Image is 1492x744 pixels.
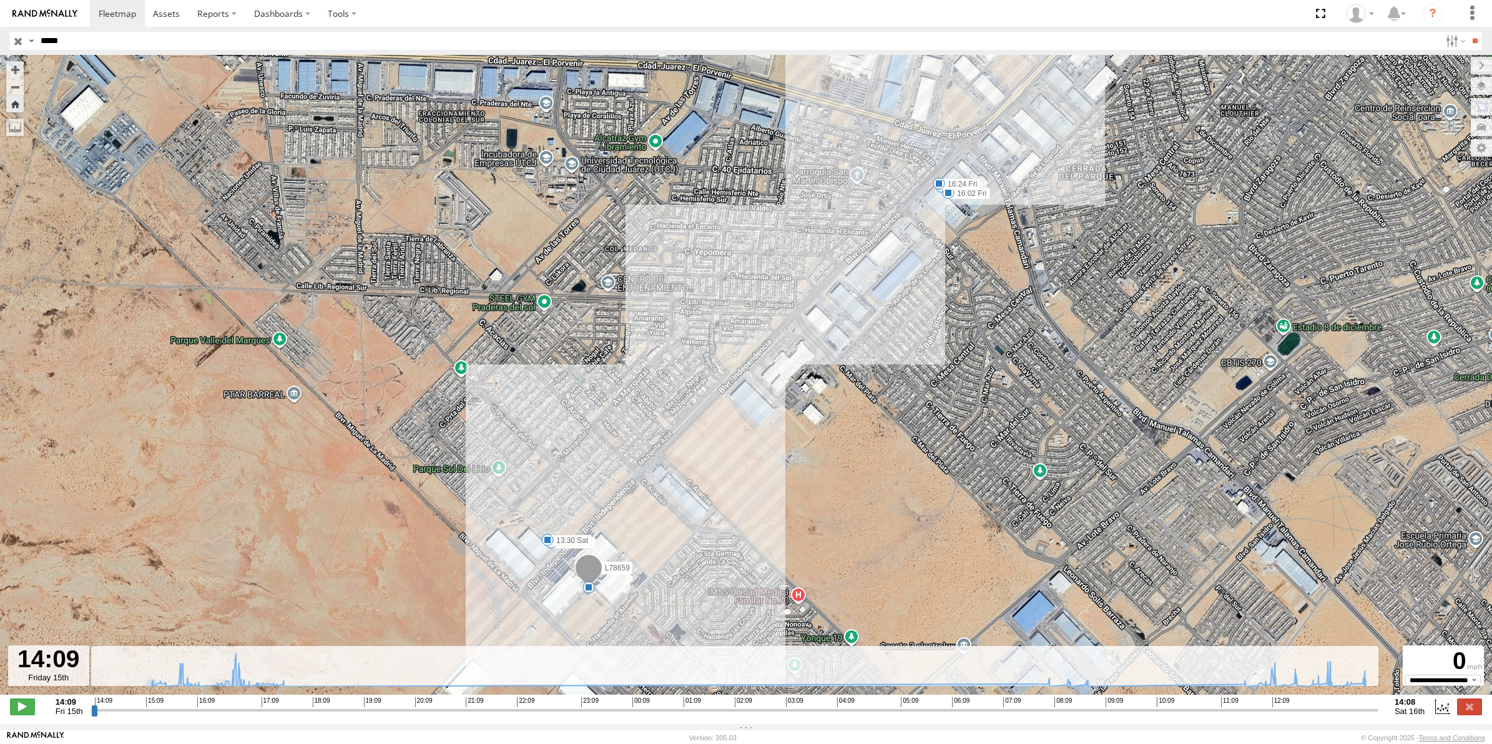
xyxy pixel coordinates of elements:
[1272,697,1290,707] span: 12:09
[6,119,24,136] label: Measure
[547,535,592,546] label: 13:30 Sat
[95,697,112,707] span: 14:09
[56,707,83,716] span: Fri 15th Aug 2025
[415,697,433,707] span: 20:09
[605,564,630,572] span: L78659
[837,697,855,707] span: 04:09
[1221,697,1239,707] span: 11:09
[786,697,803,707] span: 03:09
[1106,697,1123,707] span: 09:09
[26,32,36,50] label: Search Query
[517,697,534,707] span: 22:09
[6,61,24,78] button: Zoom in
[1395,697,1425,707] strong: 14:08
[466,697,483,707] span: 21:09
[56,697,83,707] strong: 14:09
[1361,734,1485,742] div: © Copyright 2025 -
[1405,647,1482,675] div: 0
[1342,4,1378,23] div: Roberto Garcia
[1471,139,1492,157] label: Map Settings
[1003,697,1021,707] span: 07:09
[632,697,650,707] span: 00:09
[582,581,595,594] div: 14
[1054,697,1072,707] span: 08:09
[364,697,381,707] span: 19:09
[146,697,164,707] span: 15:09
[901,697,918,707] span: 05:09
[12,9,77,18] img: rand-logo.svg
[6,95,24,112] button: Zoom Home
[1457,698,1482,715] label: Close
[948,188,990,199] label: 16:02 Fri
[10,698,35,715] label: Play/Stop
[1395,707,1425,716] span: Sat 16th Aug 2025
[1441,32,1468,50] label: Search Filter Options
[735,697,752,707] span: 02:09
[952,697,969,707] span: 06:09
[262,697,279,707] span: 17:09
[313,697,330,707] span: 18:09
[1423,4,1443,24] i: ?
[1419,734,1485,742] a: Terms and Conditions
[197,697,215,707] span: 16:09
[6,78,24,95] button: Zoom out
[7,732,64,744] a: Visit our Website
[684,697,701,707] span: 01:09
[939,179,981,190] label: 16:24 Fri
[1157,697,1174,707] span: 10:09
[581,697,599,707] span: 23:09
[689,734,737,742] div: Version: 305.03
